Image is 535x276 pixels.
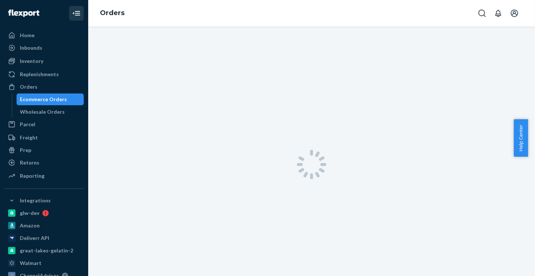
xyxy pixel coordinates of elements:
a: glw-dev [4,207,84,219]
button: Open account menu [507,6,522,21]
a: Returns [4,157,84,169]
a: Wholesale Orders [17,106,84,118]
button: Close Navigation [69,6,84,21]
div: Replenishments [20,71,59,78]
button: Open notifications [491,6,506,21]
img: Flexport logo [8,10,39,17]
div: Inventory [20,57,43,65]
div: Ecommerce Orders [20,96,67,103]
div: Deliverr API [20,234,49,242]
div: Walmart [20,259,42,267]
a: great-lakes-gelatin-2 [4,245,84,256]
a: Parcel [4,118,84,130]
button: Integrations [4,195,84,206]
div: Returns [20,159,39,166]
div: great-lakes-gelatin-2 [20,247,73,254]
div: Home [20,32,35,39]
a: Orders [100,9,125,17]
a: Inventory [4,55,84,67]
div: Amazon [20,222,40,229]
div: glw-dev [20,209,39,217]
div: Orders [20,83,37,91]
a: Home [4,29,84,41]
a: Ecommerce Orders [17,93,84,105]
div: Integrations [20,197,51,204]
a: Reporting [4,170,84,182]
button: Help Center [514,119,528,157]
div: Inbounds [20,44,42,52]
button: Open Search Box [475,6,489,21]
div: Prep [20,146,31,154]
a: Deliverr API [4,232,84,244]
a: Amazon [4,220,84,231]
a: Freight [4,132,84,144]
a: Prep [4,144,84,156]
div: Wholesale Orders [20,108,65,116]
ol: breadcrumbs [94,3,130,24]
a: Walmart [4,257,84,269]
div: Freight [20,134,38,141]
a: Orders [4,81,84,93]
div: Parcel [20,121,35,128]
a: Inbounds [4,42,84,54]
div: Reporting [20,172,44,180]
a: Replenishments [4,68,84,80]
